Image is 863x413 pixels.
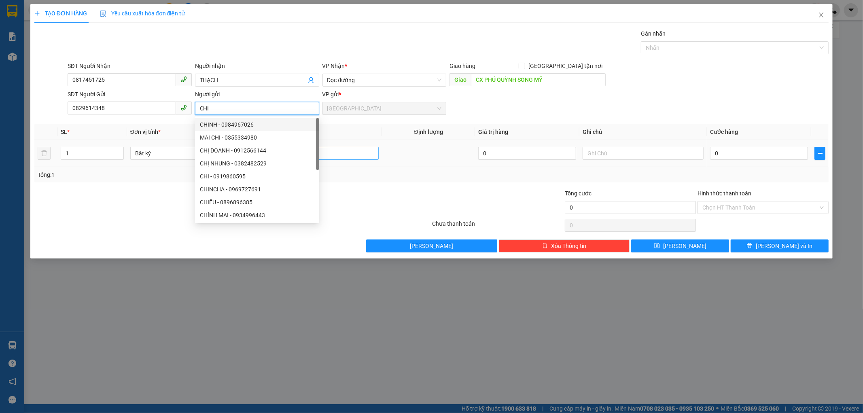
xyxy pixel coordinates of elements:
[100,10,185,17] span: Yêu cầu xuất hóa đơn điện tử
[200,159,314,168] div: CHỊ NHUNG - 0382482529
[322,63,345,69] span: VP Nhận
[450,63,475,69] span: Giao hàng
[38,147,51,160] button: delete
[450,73,471,86] span: Giao
[200,185,314,194] div: CHINCHA - 0969727691
[61,129,67,135] span: SL
[68,90,192,99] div: SĐT Người Gửi
[68,61,192,70] div: SĐT Người Nhận
[654,243,660,249] span: save
[631,239,729,252] button: save[PERSON_NAME]
[747,243,753,249] span: printer
[810,4,833,27] button: Close
[327,74,442,86] span: Dọc đường
[135,147,246,159] span: Bất kỳ
[195,144,319,157] div: CHỊ DOANH - 0912566144
[195,196,319,209] div: CHIỂU - 0896896385
[410,241,453,250] span: [PERSON_NAME]
[195,61,319,70] div: Người nhận
[731,239,829,252] button: printer[PERSON_NAME] và In
[663,241,706,250] span: [PERSON_NAME]
[478,129,508,135] span: Giá trị hàng
[641,30,666,37] label: Gán nhãn
[499,239,630,252] button: deleteXóa Thông tin
[180,104,187,111] span: phone
[366,239,497,252] button: [PERSON_NAME]
[579,124,707,140] th: Ghi chú
[100,11,106,17] img: icon
[432,219,564,233] div: Chưa thanh toán
[195,209,319,222] div: CHÍNH MAI - 0934996443
[322,90,447,99] div: VP gửi
[200,146,314,155] div: CHỊ DOANH - 0912566144
[180,76,187,83] span: phone
[195,90,319,99] div: Người gửi
[327,102,442,114] span: Sài Gòn
[200,198,314,207] div: CHIỂU - 0896896385
[200,211,314,220] div: CHÍNH MAI - 0934996443
[583,147,704,160] input: Ghi Chú
[34,11,40,16] span: plus
[814,147,825,160] button: plus
[698,190,751,197] label: Hình thức thanh toán
[542,243,548,249] span: delete
[34,10,87,17] span: TẠO ĐƠN HÀNG
[195,118,319,131] div: CHINH - 0984967026
[200,133,314,142] div: MAI CHI - 0355334980
[471,73,606,86] input: Dọc đường
[38,170,333,179] div: Tổng: 1
[195,170,319,183] div: CHI - 0919860595
[818,12,825,18] span: close
[478,147,576,160] input: 0
[130,129,161,135] span: Đơn vị tính
[565,190,592,197] span: Tổng cước
[200,172,314,181] div: CHI - 0919860595
[414,129,443,135] span: Định lượng
[195,183,319,196] div: CHINCHA - 0969727691
[756,241,812,250] span: [PERSON_NAME] và In
[551,241,586,250] span: Xóa Thông tin
[195,157,319,170] div: CHỊ NHUNG - 0382482529
[525,61,606,70] span: [GEOGRAPHIC_DATA] tận nơi
[195,131,319,144] div: MAI CHI - 0355334980
[815,150,825,157] span: plus
[308,77,314,83] span: user-add
[710,129,738,135] span: Cước hàng
[200,120,314,129] div: CHINH - 0984967026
